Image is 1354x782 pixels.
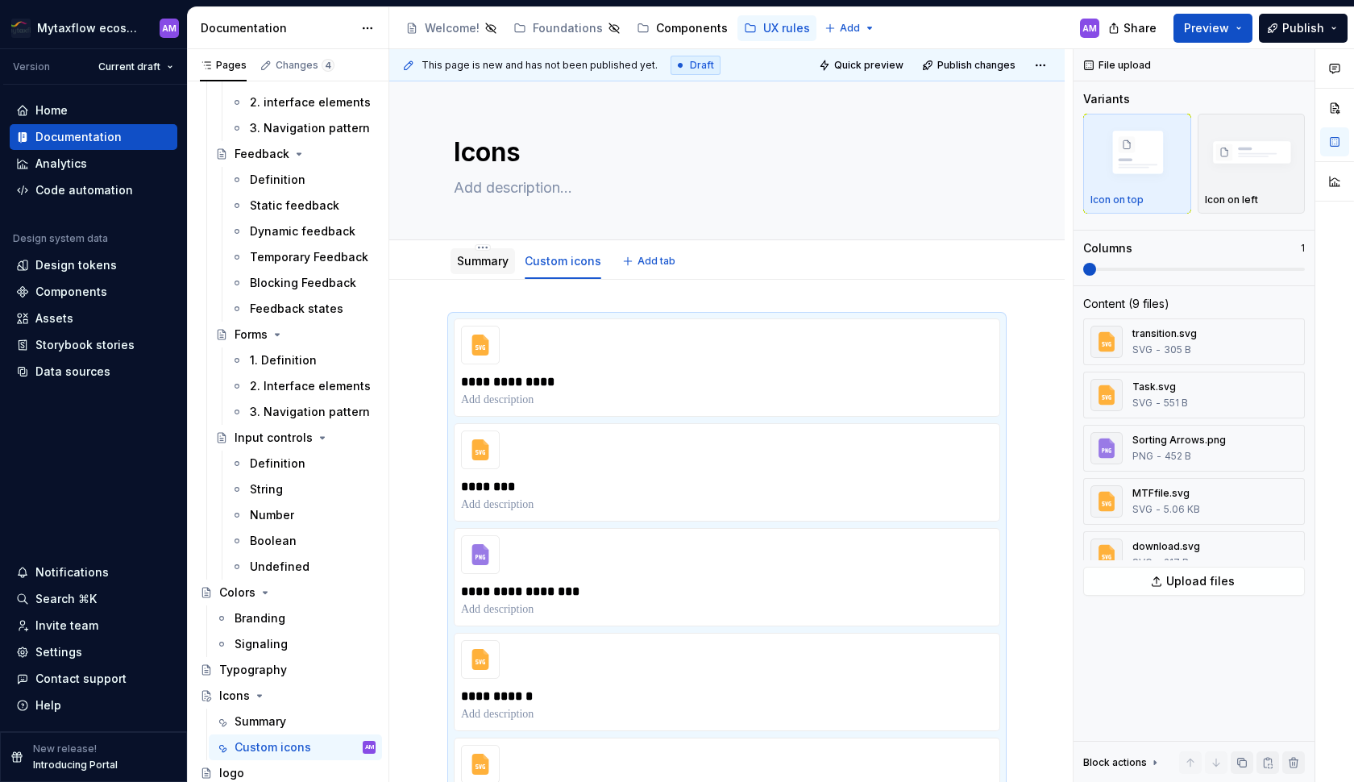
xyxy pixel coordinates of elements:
a: Undefined [224,554,382,580]
div: Input controls [235,430,313,446]
a: Definition [224,451,382,476]
span: 305 B [1164,343,1191,356]
div: Home [35,102,68,119]
a: 3. Navigation pattern [224,115,382,141]
a: Input controls [209,425,382,451]
button: Search ⌘K [10,586,177,612]
div: AM [365,739,374,755]
div: Documentation [201,20,353,36]
div: Design system data [13,232,108,245]
span: Draft [690,59,714,72]
button: Add [820,17,880,40]
div: Notifications [35,564,109,580]
span: SVG [1132,343,1153,356]
div: 3. Navigation pattern [250,404,370,420]
span: Upload files [1166,573,1235,589]
button: Current draft [91,56,181,78]
div: AM [162,22,177,35]
a: Typography [193,657,382,683]
a: Components [10,279,177,305]
a: String [224,476,382,502]
span: - [1156,343,1161,356]
div: Colors [219,584,255,601]
a: Home [10,98,177,123]
div: Documentation [35,129,122,145]
button: Upload files [1083,567,1305,596]
div: Pages [200,59,247,72]
button: Share [1100,14,1167,43]
span: SVG [1132,503,1153,516]
div: Definition [250,172,305,188]
div: MTFfile.svg [1132,487,1200,500]
a: Storybook stories [10,332,177,358]
a: Welcome! [399,15,504,41]
a: Blocking Feedback [224,270,382,296]
div: AM [1082,22,1097,35]
span: Add [840,22,860,35]
a: Assets [10,306,177,331]
a: Branding [209,605,382,631]
div: Dynamic feedback [250,223,355,239]
a: 2. interface elements [224,89,382,115]
span: 5.06 KB [1164,503,1200,516]
div: Assets [35,310,73,327]
span: Publish [1282,20,1324,36]
div: UX rules [763,20,810,36]
span: - [1156,503,1161,516]
a: Temporary Feedback [224,244,382,270]
div: Welcome! [425,20,480,36]
div: Summary [235,713,286,730]
div: Custom icons [518,243,608,277]
span: - [1156,397,1161,410]
button: Quick preview [814,54,911,77]
a: Data sources [10,359,177,385]
div: Mytaxflow ecosystem [37,20,140,36]
div: Number [250,507,294,523]
div: Signaling [235,636,288,652]
div: Custom icons [235,739,311,755]
div: Blocking Feedback [250,275,356,291]
span: Publish changes [937,59,1015,72]
div: 3. Navigation pattern [250,120,370,136]
a: Custom icons [525,254,601,268]
div: Variants [1083,91,1130,107]
p: Icon on top [1090,193,1144,206]
div: Undefined [250,559,309,575]
button: Mytaxflow ecosystemAM [3,10,184,45]
button: Notifications [10,559,177,585]
span: 4 [322,59,334,72]
span: SVG [1132,397,1153,410]
div: Code automation [35,182,133,198]
div: Content (9 files) [1083,296,1169,312]
div: Temporary Feedback [250,249,368,265]
div: Version [13,60,50,73]
div: logo [219,765,244,781]
span: Quick preview [834,59,903,72]
div: Search ⌘K [35,591,97,607]
div: Analytics [35,156,87,172]
div: transition.svg [1132,327,1197,340]
button: Contact support [10,666,177,692]
div: 2. Interface elements [250,378,371,394]
a: Dynamic feedback [224,218,382,244]
a: Components [630,15,734,41]
button: Add tab [617,250,683,272]
div: Summary [451,243,515,277]
a: Custom iconsAM [209,734,382,760]
span: 217 B [1164,556,1189,569]
span: Share [1123,20,1157,36]
div: Settings [35,644,82,660]
p: Icon on left [1205,193,1258,206]
img: 2b570930-f1d9-4b40-aa54-872073a29139.png [11,19,31,38]
a: Static feedback [224,193,382,218]
span: 551 B [1164,397,1188,410]
div: Block actions [1083,756,1147,769]
a: Invite team [10,613,177,638]
a: 3. Navigation pattern [224,399,382,425]
a: Settings [10,639,177,665]
div: Block actions [1083,751,1161,774]
div: Task.svg [1132,381,1188,393]
a: Feedback [209,141,382,167]
a: Colors [193,580,382,605]
div: download.svg [1132,540,1200,553]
